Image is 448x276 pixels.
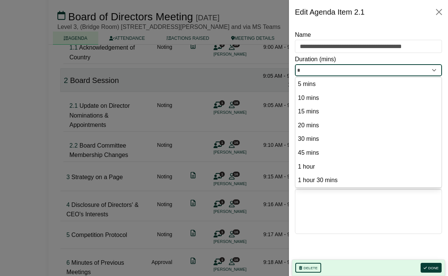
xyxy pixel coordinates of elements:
option: 10 mins [297,93,440,103]
li: 5 [295,77,442,91]
label: Duration (mins) [295,54,336,64]
button: Close [433,6,445,18]
div: Edit Agenda Item 2.1 [295,6,365,18]
li: 30 [295,132,442,146]
option: 1 hour 30 mins [297,175,440,186]
button: Done [421,263,442,273]
option: 45 mins [297,148,440,158]
li: 10 [295,91,442,105]
option: 5 mins [297,79,440,89]
label: Name [295,30,311,40]
option: 20 mins [297,121,440,131]
li: 60 [295,160,442,174]
li: 20 [295,119,442,133]
li: 15 [295,105,442,119]
button: Delete [295,263,321,273]
option: 30 mins [297,134,440,144]
li: 90 [295,173,442,187]
li: 45 [295,146,442,160]
option: 15 mins [297,107,440,117]
option: 1 hour [297,162,440,172]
